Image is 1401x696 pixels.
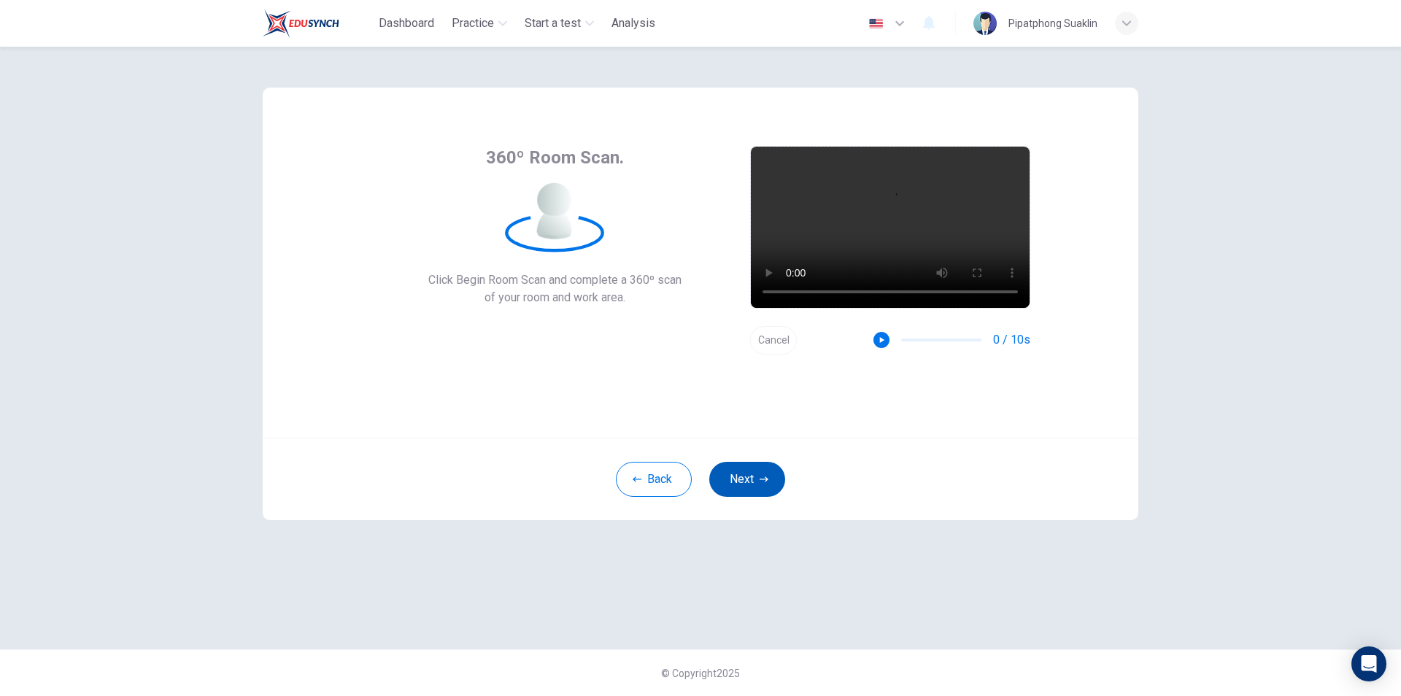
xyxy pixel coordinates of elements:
[1008,15,1097,32] div: Pipatphong Suaklin
[373,10,440,36] button: Dashboard
[263,9,339,38] img: Train Test logo
[661,668,740,679] span: © Copyright 2025
[616,462,692,497] button: Back
[446,10,513,36] button: Practice
[606,10,661,36] button: Analysis
[263,9,373,38] a: Train Test logo
[519,10,600,36] button: Start a test
[993,331,1030,349] span: 0 / 10s
[1351,646,1386,681] div: Open Intercom Messenger
[973,12,997,35] img: Profile picture
[867,18,885,29] img: en
[611,15,655,32] span: Analysis
[525,15,581,32] span: Start a test
[428,289,682,306] span: of your room and work area.
[452,15,494,32] span: Practice
[709,462,785,497] button: Next
[486,146,624,169] span: 360º Room Scan.
[750,326,797,355] button: Cancel
[428,271,682,289] span: Click Begin Room Scan and complete a 360º scan
[379,15,434,32] span: Dashboard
